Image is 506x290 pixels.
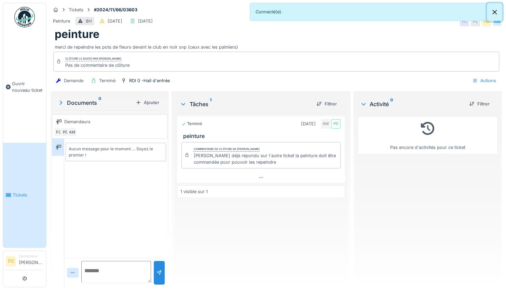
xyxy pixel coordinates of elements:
[53,18,70,24] div: Peinture
[180,100,311,108] div: Tâches
[360,100,464,108] div: Activité
[60,127,70,137] div: PD
[487,3,502,21] button: Close
[55,28,99,41] h1: peinture
[6,256,16,266] li: FC
[481,17,491,26] div: PD
[91,7,140,13] strong: #2024/11/66/03603
[362,119,493,151] div: Pas encore d'activités pour ce ticket
[13,192,43,198] span: Tickets
[55,41,498,50] div: merci de repeindre les pots de fleurs devant le club en noir svp (ceux avec les palmiers)
[99,77,115,84] div: Terminé
[129,77,170,84] div: RDI 0 -Hall d'entrée
[3,31,46,143] a: Ouvrir nouveau ticket
[193,147,259,152] div: Commentaire de clôture de [PERSON_NAME]
[469,76,499,86] div: Actions
[12,80,43,93] span: Ouvrir nouveau ticket
[14,7,35,27] img: Badge_color-CXgf-gQk.svg
[54,127,63,137] div: FC
[250,3,503,21] div: Connecté(e).
[57,99,133,107] div: Documents
[460,17,469,26] div: FC
[86,18,92,24] div: 8H
[108,18,122,24] div: [DATE]
[390,100,393,108] sup: 0
[492,17,502,26] div: AM
[193,152,338,165] div: [PERSON_NAME] déjà répondu sur l'autre ticket la peinture doit être commandée pour pouvoir les re...
[3,143,46,248] a: Tickets
[314,99,340,109] div: Filtrer
[183,133,342,139] h3: peinture
[65,56,121,61] div: Clôturé le [DATE] par [PERSON_NAME]
[6,254,43,270] a: FC Demandeur[PERSON_NAME]
[69,7,83,13] div: Tickets
[466,99,492,109] div: Filtrer
[301,121,316,127] div: [DATE]
[180,188,207,195] div: 1 visible sur 1
[64,77,83,84] div: Demande
[69,146,163,158] div: Aucun message pour le moment … Soyez le premier !
[64,118,91,125] div: Demandeurs
[181,121,202,127] div: Terminé
[209,100,211,108] sup: 1
[321,119,330,129] div: AM
[470,17,480,26] div: FC
[331,119,341,129] div: PD
[65,62,129,68] div: Pas de commentaire de clôture
[67,127,77,137] div: AM
[98,99,101,107] sup: 0
[19,254,43,268] li: [PERSON_NAME]
[133,98,162,107] div: Ajouter
[138,18,153,24] div: [DATE]
[19,254,43,259] div: Demandeur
